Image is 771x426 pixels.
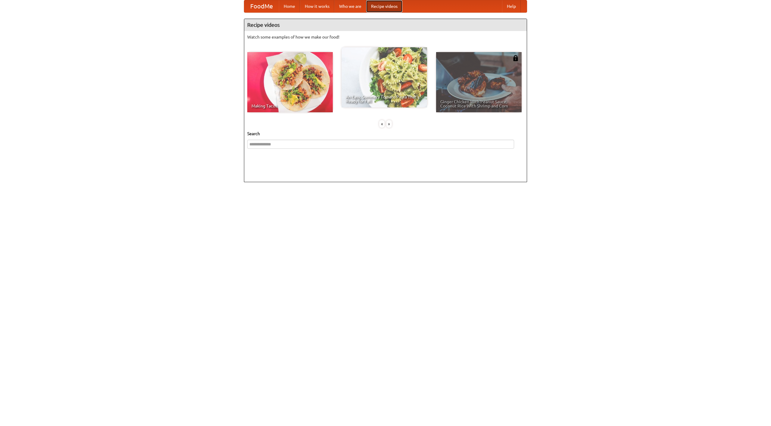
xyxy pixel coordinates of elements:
img: 483408.png [513,55,519,61]
a: Who we are [334,0,366,12]
a: Home [279,0,300,12]
a: An Easy, Summery Tomato Pasta That's Ready for Fall [342,47,427,107]
span: Making Tacos [251,104,329,108]
div: » [386,120,392,128]
a: Making Tacos [247,52,333,112]
a: How it works [300,0,334,12]
a: Help [502,0,521,12]
h4: Recipe videos [244,19,527,31]
p: Watch some examples of how we make our food! [247,34,524,40]
a: Recipe videos [366,0,402,12]
div: « [379,120,385,128]
a: FoodMe [244,0,279,12]
span: An Easy, Summery Tomato Pasta That's Ready for Fall [346,95,423,103]
h5: Search [247,131,524,137]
